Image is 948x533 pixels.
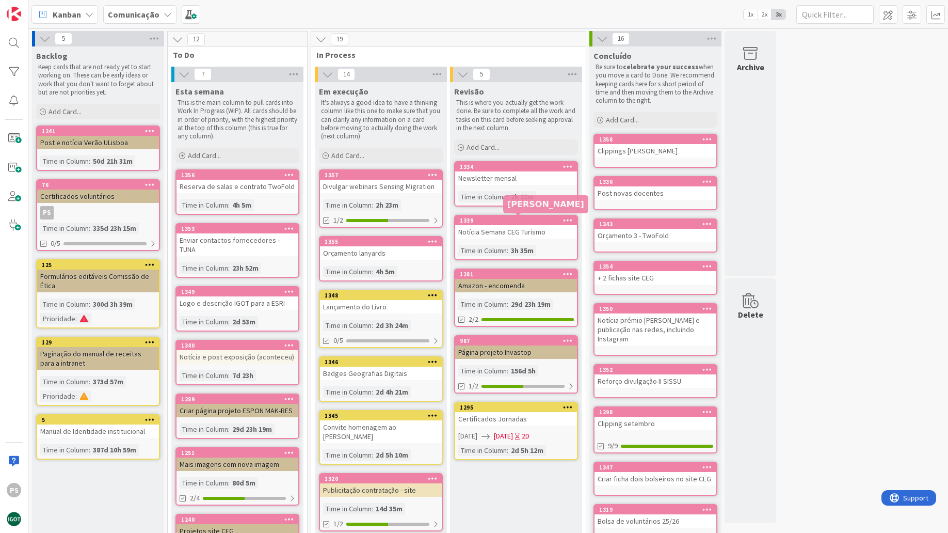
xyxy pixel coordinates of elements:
[594,144,716,158] div: Clippings [PERSON_NAME]
[507,245,508,256] span: :
[176,170,298,193] div: 1356Reserva de salas e contrato TwoFold
[230,262,261,274] div: 23h 52m
[89,223,90,234] span: :
[320,411,442,443] div: 1345Convite homenagem ao [PERSON_NAME]
[228,199,230,211] span: :
[90,155,135,167] div: 50d 21h 31m
[230,424,275,435] div: 29d 23h 19m
[458,191,507,202] div: Time in Column
[320,237,442,260] div: 1355Orçamento lanyards
[596,63,715,105] p: Be sure to when you move a card to Done. We recommend keeping cards here for s short period of ti...
[176,350,298,364] div: Notícia e post exposição (aconteceu)
[178,99,297,140] p: This is the main column to pull cards into Work In Progress (WIP). All cards should be in order o...
[37,425,159,438] div: Manual de Identidade institucional
[320,420,442,443] div: Convite homenagem ao [PERSON_NAME]
[454,86,484,97] span: Revisão
[744,9,758,20] span: 1x
[180,424,228,435] div: Time in Column
[599,464,716,471] div: 1347
[90,444,139,456] div: 387d 10h 59m
[176,224,298,233] div: 1353
[455,412,577,426] div: Certificados Jornadas
[42,128,159,135] div: 1241
[181,396,298,403] div: 1289
[331,151,364,160] span: Add Card...
[90,299,135,310] div: 300d 3h 39m
[230,316,258,327] div: 2d 53m
[176,180,298,193] div: Reserva de salas e contrato TwoFold
[37,415,159,425] div: 5
[55,33,72,45] span: 5
[228,477,230,489] span: :
[176,287,298,310] div: 1349Logo e descrição IGOT para a ESRI
[455,216,577,225] div: 1339
[372,449,373,461] span: :
[7,483,21,497] div: PS
[75,390,77,402] span: :
[458,365,507,377] div: Time in Column
[455,270,577,279] div: 1281
[38,63,158,97] p: Keep cards that are not ready yet to start working on. These can be early ideas or work that you ...
[606,115,639,124] span: Add Card...
[40,223,89,234] div: Time in Column
[458,299,507,310] div: Time in Column
[460,163,577,170] div: 1334
[455,171,577,185] div: Newsletter mensal
[594,220,716,229] div: 1343
[594,262,716,271] div: 1354
[507,365,508,377] span: :
[89,376,90,387] span: :
[181,288,298,295] div: 1349
[323,199,372,211] div: Time in Column
[180,262,228,274] div: Time in Column
[325,171,442,179] div: 1357
[467,143,500,152] span: Add Card...
[758,9,772,20] span: 2x
[176,404,298,417] div: Criar página projeto ESPON MAK-RES
[508,245,536,256] div: 3h 35m
[51,238,60,249] span: 0/5
[455,270,577,292] div: 1281Amazon - encomenda
[37,136,159,149] div: Post e notícia Verão ULisboa
[372,199,373,211] span: :
[507,199,584,209] h5: [PERSON_NAME]
[320,291,442,300] div: 1348
[508,299,553,310] div: 29d 23h 19m
[37,338,159,347] div: 129
[507,299,508,310] span: :
[455,216,577,239] div: 1339Notícia Semana CEG Turismo
[320,180,442,193] div: Divulgar webinars Sensing Migration
[42,339,159,346] div: 129
[373,386,411,398] div: 2d 4h 21m
[737,61,764,73] div: Archive
[40,376,89,387] div: Time in Column
[320,483,442,497] div: Publicitação contratação - site
[594,220,716,242] div: 1343Orçamento 3 - TwoFold
[176,341,298,364] div: 1340Notícia e post exposição (aconteceu)
[230,199,254,211] div: 4h 5m
[325,358,442,366] div: 1346
[373,503,405,514] div: 14d 35m
[333,215,343,226] span: 1/2
[456,99,576,132] p: This is where you actually get the work done. Be sure to complete all the work and tasks on this ...
[455,336,577,359] div: 987Página projeto Invastop
[455,225,577,239] div: Notícia Semana CEG Turismo
[176,458,298,471] div: Mais imagens com nova imagem
[331,33,348,45] span: 19
[323,449,372,461] div: Time in Column
[108,9,159,20] b: Comunicação
[320,291,442,313] div: 1348Lançamento do Livro
[469,314,478,325] span: 2/2
[323,266,372,277] div: Time in Column
[594,374,716,388] div: Reforço divulgação II SISSU
[594,177,716,186] div: 1336
[36,51,68,61] span: Backlog
[796,5,874,24] input: Quick Filter...
[320,411,442,420] div: 1345
[228,316,230,327] span: :
[40,444,89,456] div: Time in Column
[176,341,298,350] div: 1340
[180,370,228,381] div: Time in Column
[320,300,442,313] div: Lançamento do Livro
[37,127,159,149] div: 1241Post e notícia Verão ULisboa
